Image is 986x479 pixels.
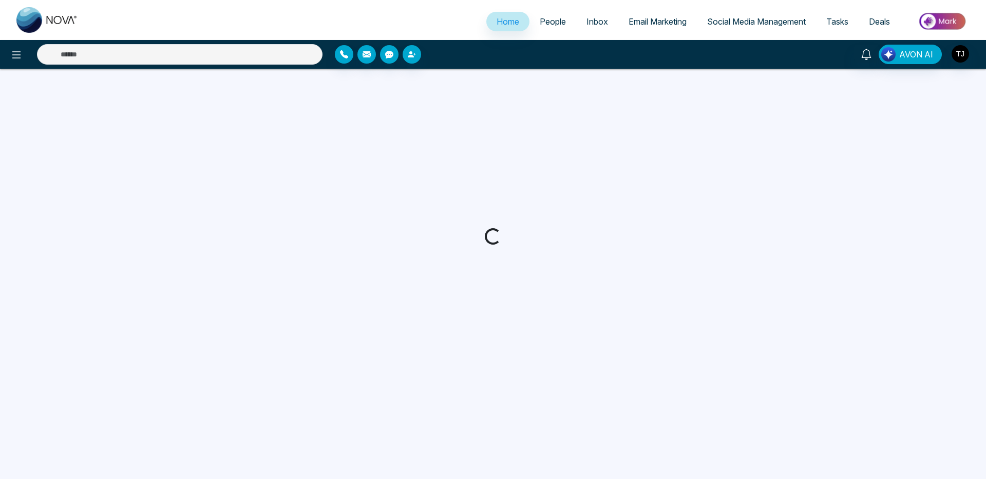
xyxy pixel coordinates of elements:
[816,12,859,31] a: Tasks
[618,12,697,31] a: Email Marketing
[905,10,980,33] img: Market-place.gif
[540,16,566,27] span: People
[879,45,942,64] button: AVON AI
[529,12,576,31] a: People
[952,45,969,63] img: User Avatar
[486,12,529,31] a: Home
[629,16,687,27] span: Email Marketing
[576,12,618,31] a: Inbox
[586,16,608,27] span: Inbox
[707,16,806,27] span: Social Media Management
[869,16,890,27] span: Deals
[16,7,78,33] img: Nova CRM Logo
[497,16,519,27] span: Home
[826,16,848,27] span: Tasks
[881,47,896,62] img: Lead Flow
[899,48,933,61] span: AVON AI
[859,12,900,31] a: Deals
[697,12,816,31] a: Social Media Management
